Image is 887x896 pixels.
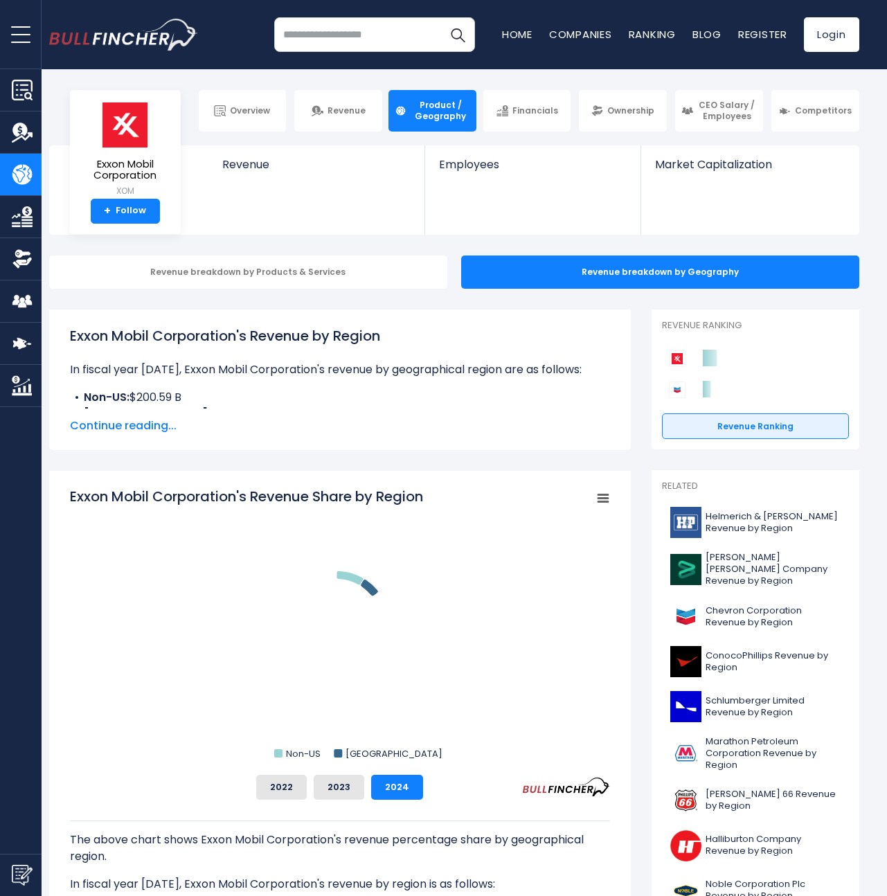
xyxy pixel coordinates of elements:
[641,145,857,195] a: Market Capitalization
[230,105,270,116] span: Overview
[706,511,841,535] span: Helmerich & [PERSON_NAME] Revenue by Region
[670,601,701,632] img: CVX logo
[461,256,859,289] div: Revenue breakdown by Geography
[256,775,307,800] button: 2022
[670,646,701,677] img: COP logo
[81,159,170,181] span: Exxon Mobil Corporation
[662,413,849,440] a: Revenue Ranking
[70,487,423,506] tspan: Exxon Mobil Corporation's Revenue Share by Region
[483,90,571,132] a: Financials
[662,598,849,636] a: Chevron Corporation Revenue by Region
[662,503,849,541] a: Helmerich & [PERSON_NAME] Revenue by Region
[81,185,170,197] small: XOM
[104,205,111,217] strong: +
[70,406,610,422] li: $138.66 B
[502,27,532,42] a: Home
[670,830,701,861] img: HAL logo
[70,418,610,434] span: Continue reading...
[314,775,364,800] button: 2023
[411,100,470,121] span: Product / Geography
[706,736,841,771] span: Marathon Petroleum Corporation Revenue by Region
[662,320,849,332] p: Revenue Ranking
[662,548,849,591] a: [PERSON_NAME] [PERSON_NAME] Company Revenue by Region
[692,27,722,42] a: Blog
[346,747,442,760] text: [GEOGRAPHIC_DATA]
[49,19,198,51] a: Go to homepage
[70,325,610,346] h1: Exxon Mobil Corporation's Revenue by Region
[70,832,610,865] p: The above chart shows Exxon Mobil Corporation's revenue percentage share by geographical region.
[49,19,198,51] img: bullfincher logo
[12,249,33,269] img: Ownership
[222,158,411,171] span: Revenue
[771,90,859,132] a: Competitors
[669,382,686,398] img: Chevron Corporation competitors logo
[549,27,612,42] a: Companies
[70,361,610,378] p: In fiscal year [DATE], Exxon Mobil Corporation's revenue by geographical region are as follows:
[706,650,841,674] span: ConocoPhillips Revenue by Region
[388,90,476,132] a: Product / Geography
[669,350,686,367] img: Exxon Mobil Corporation competitors logo
[655,158,843,171] span: Market Capitalization
[706,605,841,629] span: Chevron Corporation Revenue by Region
[670,738,701,769] img: MPC logo
[328,105,366,116] span: Revenue
[697,100,757,121] span: CEO Salary / Employees
[579,90,667,132] a: Ownership
[512,105,558,116] span: Financials
[208,145,425,195] a: Revenue
[294,90,382,132] a: Revenue
[662,481,849,492] p: Related
[670,554,701,585] img: BKR logo
[662,643,849,681] a: ConocoPhillips Revenue by Region
[706,552,841,587] span: [PERSON_NAME] [PERSON_NAME] Company Revenue by Region
[84,406,210,422] b: [GEOGRAPHIC_DATA]:
[706,834,841,857] span: Halliburton Company Revenue by Region
[607,105,654,116] span: Ownership
[662,688,849,726] a: Schlumberger Limited Revenue by Region
[670,691,701,722] img: SLB logo
[371,775,423,800] button: 2024
[70,876,610,893] p: In fiscal year [DATE], Exxon Mobil Corporation's revenue by region is as follows:
[670,785,701,816] img: PSX logo
[662,827,849,865] a: Halliburton Company Revenue by Region
[49,256,447,289] div: Revenue breakdown by Products & Services
[439,158,627,171] span: Employees
[199,90,287,132] a: Overview
[662,733,849,775] a: Marathon Petroleum Corporation Revenue by Region
[286,747,321,760] text: Non-US
[84,389,129,405] b: Non-US:
[629,27,676,42] a: Ranking
[70,487,610,764] svg: Exxon Mobil Corporation's Revenue Share by Region
[804,17,859,52] a: Login
[440,17,475,52] button: Search
[795,105,852,116] span: Competitors
[706,695,841,719] span: Schlumberger Limited Revenue by Region
[670,507,701,538] img: HP logo
[706,789,841,812] span: [PERSON_NAME] 66 Revenue by Region
[80,101,170,199] a: Exxon Mobil Corporation XOM
[738,27,787,42] a: Register
[675,90,763,132] a: CEO Salary / Employees
[91,199,160,224] a: +Follow
[662,782,849,820] a: [PERSON_NAME] 66 Revenue by Region
[70,389,610,406] li: $200.59 B
[425,145,640,195] a: Employees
